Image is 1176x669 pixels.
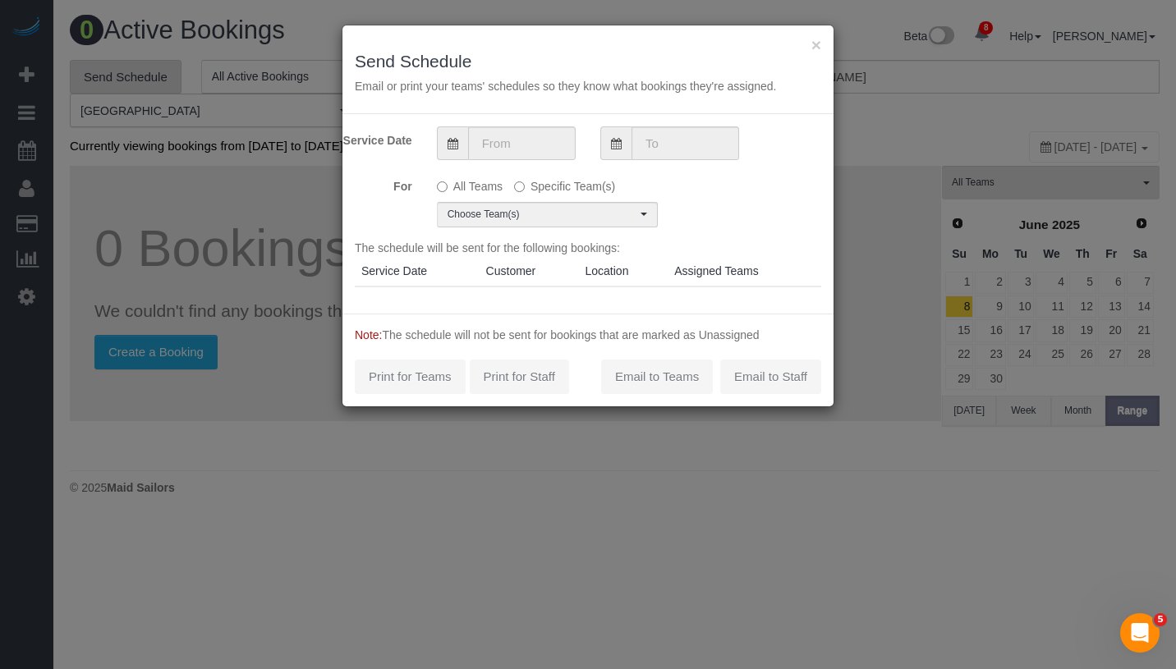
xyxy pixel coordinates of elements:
[514,181,525,192] input: Specific Team(s)
[355,78,821,94] p: Email or print your teams' schedules so they know what bookings they're assigned.
[668,256,821,286] th: Assigned Teams
[342,172,425,195] label: For
[355,256,480,286] th: Service Date
[468,126,576,160] input: From
[480,256,579,286] th: Customer
[811,36,821,53] button: ×
[632,126,739,160] input: To
[342,126,425,149] label: Service Date
[1154,613,1167,626] span: 5
[579,256,668,286] th: Location
[437,202,658,227] button: Choose Team(s)
[355,328,382,341] span: Note:
[437,172,503,195] label: All Teams
[355,52,821,71] h3: Send Schedule
[1120,613,1160,653] iframe: Intercom live chat
[355,240,821,301] div: The schedule will be sent for the following bookings:
[355,327,821,343] p: The schedule will not be sent for bookings that are marked as Unassigned
[437,181,448,192] input: All Teams
[448,208,636,222] span: Choose Team(s)
[514,172,615,195] label: Specific Team(s)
